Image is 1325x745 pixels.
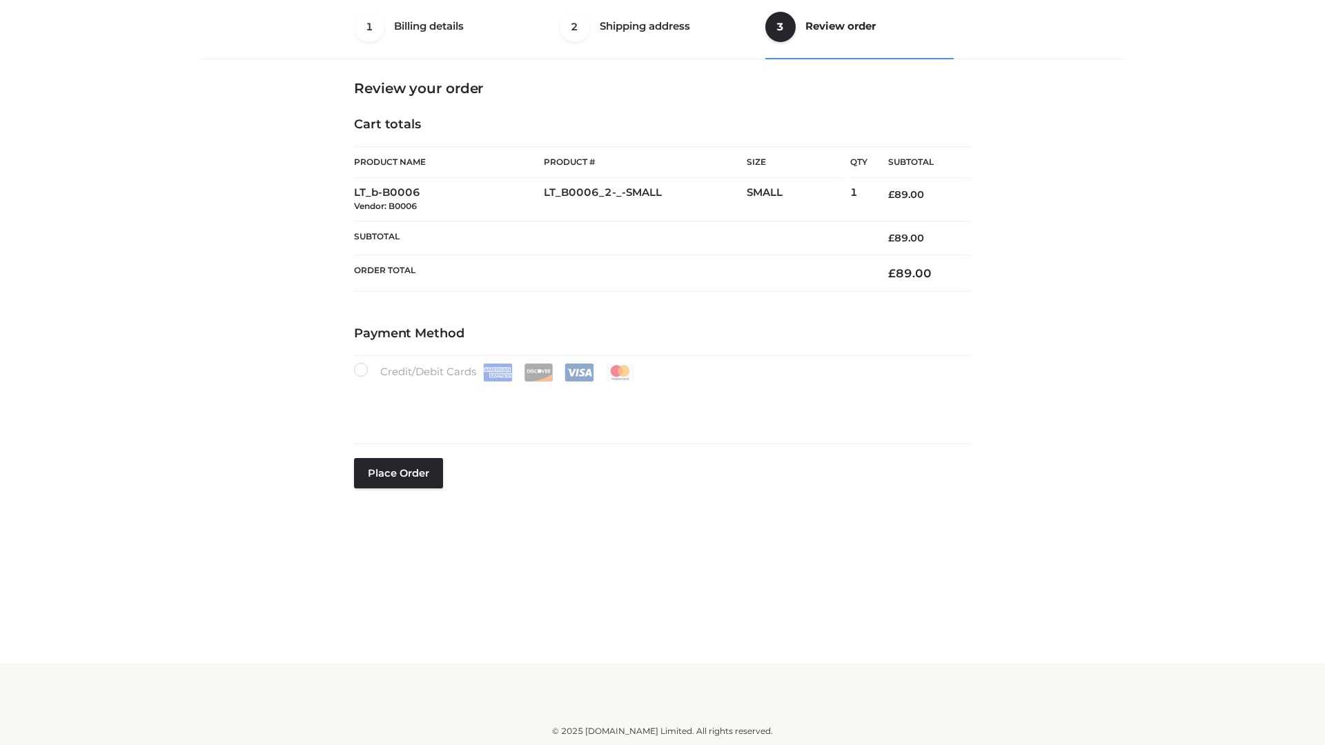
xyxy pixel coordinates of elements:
th: Subtotal [867,147,971,178]
button: Place order [354,458,443,488]
bdi: 89.00 [888,188,924,201]
img: Mastercard [605,364,635,381]
td: LT_b-B0006 [354,178,544,221]
th: Product # [544,146,747,178]
small: Vendor: B0006 [354,201,417,211]
th: Size [747,147,843,178]
bdi: 89.00 [888,266,932,280]
h4: Payment Method [354,326,971,341]
label: Credit/Debit Cards [354,363,636,381]
img: Amex [483,364,513,381]
h3: Review your order [354,80,971,97]
bdi: 89.00 [888,232,924,244]
span: £ [888,188,894,201]
div: © 2025 [DOMAIN_NAME] Limited. All rights reserved. [205,724,1120,738]
span: £ [888,232,894,244]
img: Discover [524,364,553,381]
span: £ [888,266,896,280]
td: SMALL [747,178,850,221]
iframe: Secure payment input frame [351,379,968,429]
img: Visa [565,364,594,381]
th: Order Total [354,255,867,292]
td: 1 [850,178,867,221]
h4: Cart totals [354,117,971,132]
td: LT_B0006_2-_-SMALL [544,178,747,221]
th: Product Name [354,146,544,178]
th: Qty [850,146,867,178]
th: Subtotal [354,221,867,255]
